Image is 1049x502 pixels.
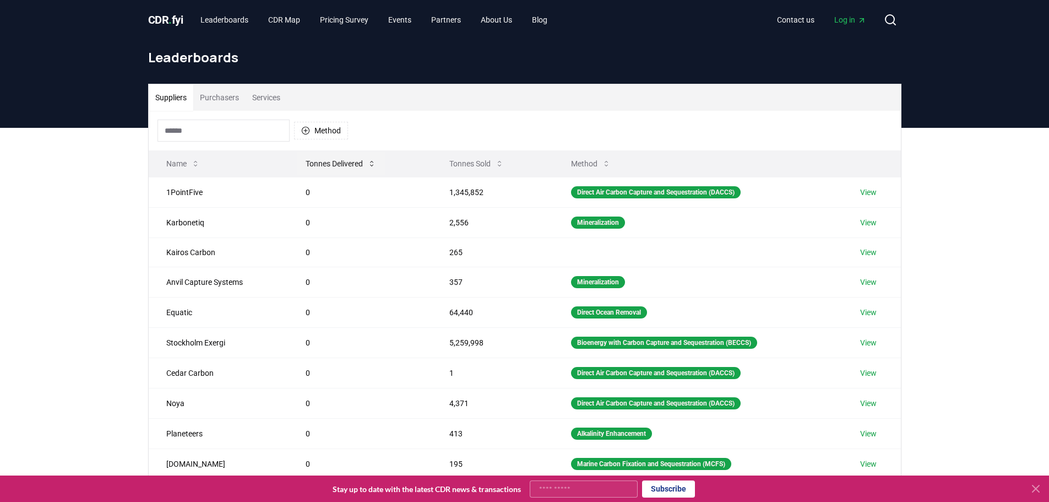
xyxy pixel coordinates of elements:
td: 0 [288,267,432,297]
a: About Us [472,10,521,30]
td: 0 [288,297,432,327]
a: View [860,368,877,379]
td: 0 [288,358,432,388]
td: Kairos Carbon [149,237,289,267]
nav: Main [768,10,875,30]
td: 265 [432,237,553,267]
td: 0 [288,418,432,449]
td: Karbonetiq [149,207,289,237]
td: 5,259,998 [432,327,553,358]
td: Equatic [149,297,289,327]
button: Tonnes Delivered [297,153,385,175]
button: Tonnes Sold [441,153,513,175]
a: CDR.fyi [148,12,183,28]
td: 0 [288,177,432,207]
span: Log in [834,14,866,25]
button: Name [157,153,209,175]
a: View [860,398,877,409]
div: Direct Air Carbon Capture and Sequestration (DACCS) [571,397,741,409]
a: Leaderboards [192,10,257,30]
button: Services [246,84,287,111]
div: Direct Ocean Removal [571,306,647,319]
button: Method [294,122,348,139]
td: 0 [288,449,432,479]
a: Pricing Survey [311,10,377,30]
a: Partners [422,10,470,30]
div: Direct Air Carbon Capture and Sequestration (DACCS) [571,367,741,379]
a: View [860,247,877,258]
div: Mineralization [571,217,625,229]
div: Mineralization [571,276,625,288]
td: [DOMAIN_NAME] [149,449,289,479]
td: 64,440 [432,297,553,327]
button: Purchasers [193,84,246,111]
h1: Leaderboards [148,48,901,66]
a: Contact us [768,10,823,30]
button: Suppliers [149,84,193,111]
span: CDR fyi [148,13,183,26]
a: CDR Map [259,10,309,30]
td: 1PointFive [149,177,289,207]
span: . [169,13,172,26]
button: Method [562,153,619,175]
nav: Main [192,10,556,30]
td: Planeteers [149,418,289,449]
a: View [860,337,877,348]
td: 0 [288,327,432,358]
td: Stockholm Exergi [149,327,289,358]
a: View [860,187,877,198]
a: Log in [825,10,875,30]
td: Cedar Carbon [149,358,289,388]
td: 413 [432,418,553,449]
td: 1 [432,358,553,388]
td: Anvil Capture Systems [149,267,289,297]
div: Bioenergy with Carbon Capture and Sequestration (BECCS) [571,337,757,349]
a: View [860,428,877,439]
a: View [860,458,877,469]
div: Marine Carbon Fixation and Sequestration (MCFS) [571,458,731,470]
td: 0 [288,237,432,267]
td: 357 [432,267,553,297]
td: 0 [288,388,432,418]
td: 1,345,852 [432,177,553,207]
a: Blog [523,10,556,30]
a: Events [379,10,420,30]
a: View [860,307,877,318]
div: Direct Air Carbon Capture and Sequestration (DACCS) [571,186,741,198]
td: 2,556 [432,207,553,237]
td: Noya [149,388,289,418]
div: Alkalinity Enhancement [571,428,652,440]
td: 4,371 [432,388,553,418]
td: 195 [432,449,553,479]
a: View [860,277,877,288]
td: 0 [288,207,432,237]
a: View [860,217,877,228]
